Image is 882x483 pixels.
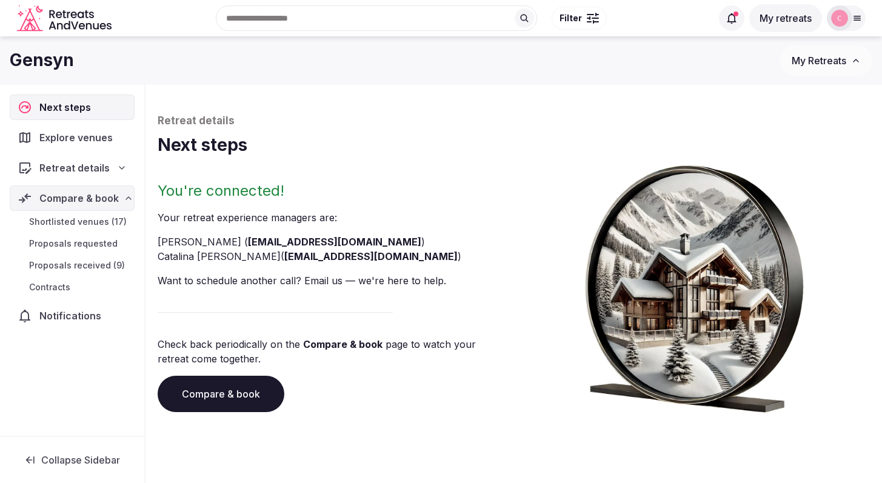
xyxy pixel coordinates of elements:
span: Notifications [39,308,106,323]
p: Your retreat experience manager s are : [158,210,509,225]
a: Contracts [10,279,135,296]
span: Proposals received (9) [29,259,125,271]
button: Collapse Sidebar [10,447,135,473]
button: Filter [552,7,607,30]
button: My retreats [749,4,822,32]
h1: Gensyn [10,48,74,72]
span: Collapse Sidebar [41,454,120,466]
a: Proposals requested [10,235,135,252]
a: [EMAIL_ADDRESS][DOMAIN_NAME] [284,250,458,262]
a: Shortlisted venues (17) [10,213,135,230]
img: chloe-6695 [831,10,848,27]
span: Next steps [39,100,96,115]
a: Visit the homepage [17,5,114,32]
a: [EMAIL_ADDRESS][DOMAIN_NAME] [248,236,421,248]
p: Check back periodically on the page to watch your retreat come together. [158,337,509,366]
h1: Next steps [158,133,870,157]
li: [PERSON_NAME] ( ) [158,235,509,249]
svg: Retreats and Venues company logo [17,5,114,32]
img: Winter chalet retreat in picture frame [567,157,822,413]
span: Contracts [29,281,70,293]
a: Notifications [10,303,135,328]
p: Retreat details [158,114,870,128]
span: My Retreats [792,55,846,67]
span: Filter [560,12,582,24]
a: Explore venues [10,125,135,150]
span: Compare & book [39,191,119,205]
li: Catalina [PERSON_NAME] ( ) [158,249,509,264]
span: Retreat details [39,161,110,175]
span: Explore venues [39,130,118,145]
p: Want to schedule another call? Email us — we're here to help. [158,273,509,288]
a: Compare & book [158,376,284,412]
h2: You're connected! [158,181,509,201]
a: Proposals received (9) [10,257,135,274]
a: My retreats [749,12,822,24]
a: Compare & book [303,338,383,350]
span: Proposals requested [29,238,118,250]
span: Shortlisted venues (17) [29,216,127,228]
button: My Retreats [780,45,872,76]
a: Next steps [10,95,135,120]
